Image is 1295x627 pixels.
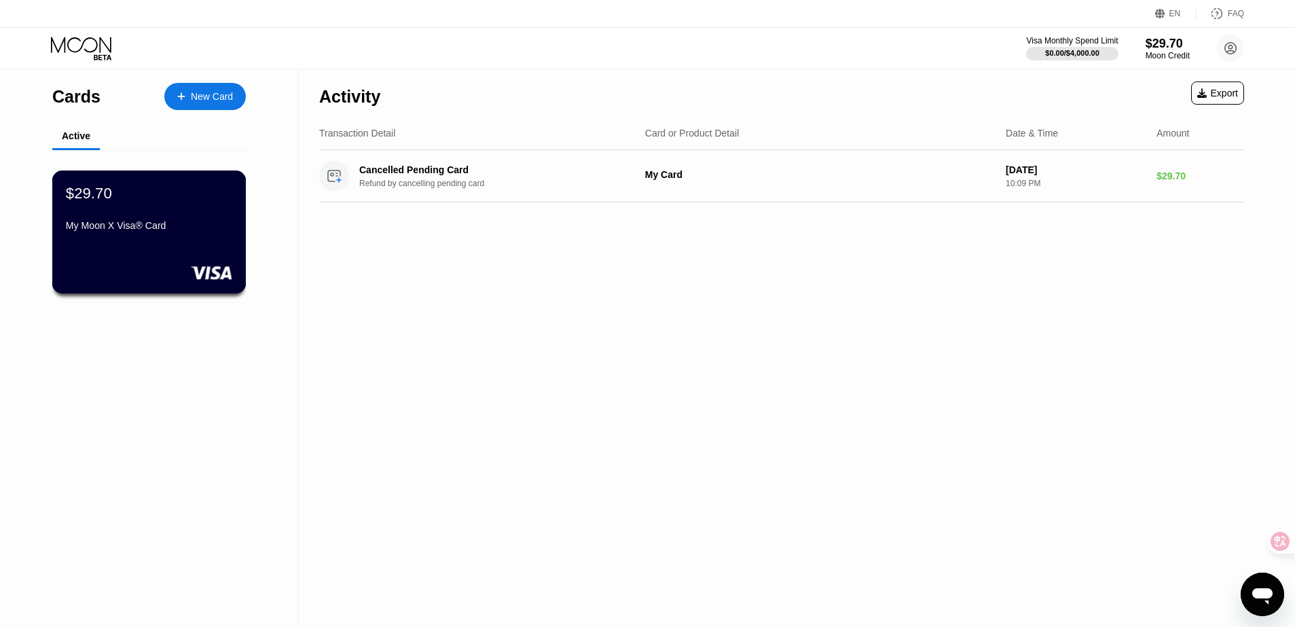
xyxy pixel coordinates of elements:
[1197,7,1244,20] div: FAQ
[319,128,395,139] div: Transaction Detail
[1155,7,1197,20] div: EN
[62,130,90,141] div: Active
[66,220,232,231] div: My Moon X Visa® Card
[359,164,623,175] div: Cancelled Pending Card
[66,184,112,202] div: $29.70
[319,150,1244,202] div: Cancelled Pending CardRefund by cancelling pending cardMy Card[DATE]10:09 PM$29.70
[191,91,233,103] div: New Card
[1146,37,1190,60] div: $29.70Moon Credit
[1197,88,1238,98] div: Export
[1026,36,1118,46] div: Visa Monthly Spend Limit
[1006,128,1058,139] div: Date & Time
[164,83,246,110] div: New Card
[1026,36,1118,60] div: Visa Monthly Spend Limit$0.00/$4,000.00
[1241,573,1284,616] iframe: 用于启动消息传送窗口的按钮，正在对话
[53,171,245,293] div: $29.70My Moon X Visa® Card
[1191,82,1244,105] div: Export
[1006,164,1146,175] div: [DATE]
[645,169,995,180] div: My Card
[319,87,380,107] div: Activity
[645,128,740,139] div: Card or Product Detail
[1156,171,1244,181] div: $29.70
[359,179,642,188] div: Refund by cancelling pending card
[52,87,101,107] div: Cards
[1146,51,1190,60] div: Moon Credit
[1156,128,1189,139] div: Amount
[1045,49,1099,57] div: $0.00 / $4,000.00
[1146,37,1190,51] div: $29.70
[1006,179,1146,188] div: 10:09 PM
[1169,9,1181,18] div: EN
[1228,9,1244,18] div: FAQ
